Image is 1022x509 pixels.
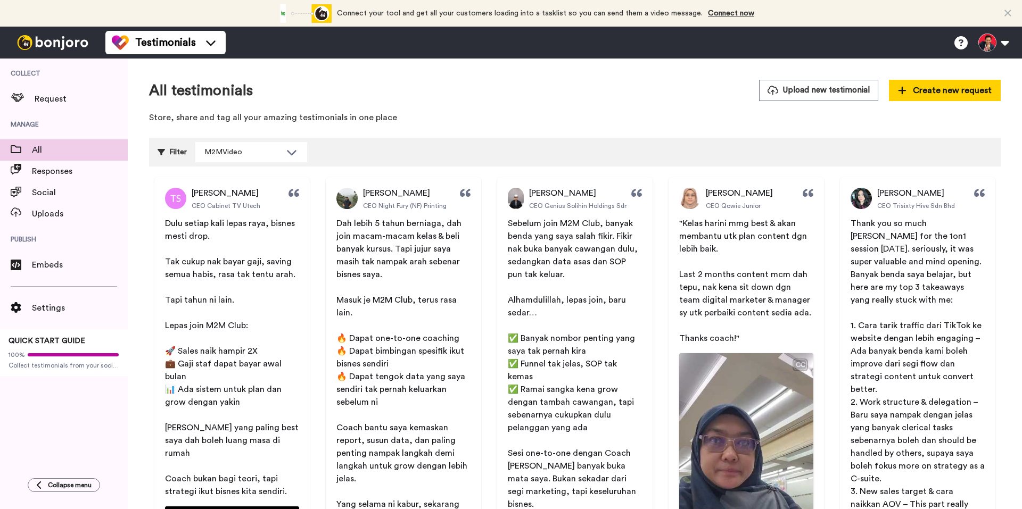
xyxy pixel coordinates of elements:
p: Store, share and tag all your amazing testimonials in one place [149,112,1001,124]
span: [PERSON_NAME] [363,187,430,199]
span: Embeds [32,258,128,271]
span: 🔥 Dapat tengok data yang saya sendiri tak pernah keluarkan sebelum ni [336,372,467,406]
span: CEO Qowie Junior [706,202,761,210]
span: ✅ Ramai sangka kena grow dengan tambah cawangan, tapi sebenarnya cukupkan dulu pelanggan yang ada [508,385,636,432]
span: Coach bukan bagi teori, tapi strategi ikut bisnes kita sendiri. [165,474,287,496]
span: Sesi one-to-one dengan Coach [PERSON_NAME] banyak buka mata saya. Bukan sekadar dari segi marketi... [508,449,638,508]
span: All [32,144,128,156]
span: Collect testimonials from your socials [9,361,119,370]
img: Profile Picture [851,188,872,209]
span: 🔥 Dapat bimbingan spesifik ikut bisnes sendiri [336,347,466,368]
span: Alhamdulillah, lepas join, baru sedar… [508,296,628,317]
span: Dulu setiap kali lepas raya, bisnes mesti drop. [165,219,297,240]
span: QUICK START GUIDE [9,337,85,345]
span: 🔥 Dapat one-to-one coaching [336,334,459,343]
span: Responses [32,165,128,178]
span: CEO Night Fury (NF) Printing [363,202,447,210]
span: Tak cukup nak bayar gaji, saving semua habis, rasa tak tentu arah. [165,257,295,279]
span: CEO Genius Solihin Holdings Sdn. Bhd. [529,202,644,210]
span: [PERSON_NAME] yang paling best saya dah boleh luang masa di rumah [165,423,301,457]
span: CEO Cabinet TV Utech [192,202,260,210]
span: 100% [9,351,25,359]
span: 💼 Gaji staf dapat bayar awal bulan [165,360,284,381]
a: Connect now [708,10,754,17]
span: Coach bantu saya kemaskan report, susun data, dan paling penting nampak langkah demi langkah untu... [336,423,469,483]
span: Dah lebih 5 tahun berniaga, dah join macam-macam kelas & beli banyak kursus. Tapi jujur saya masi... [336,219,464,279]
span: Sebelum join M2M Club, banyak benda yang saya salah fikir. Fikir nak buka banyak cawangan dulu, s... [508,219,640,279]
img: Profile Picture [165,188,186,209]
button: Upload new testimonial [759,80,878,101]
div: Filter [158,142,187,162]
div: M2MVideo [204,147,281,157]
button: Create new request [889,80,1001,101]
span: Create new request [898,84,992,97]
span: 1. Cara tarik traffic dari TikTok ke website dengan lebih engaging – Ada banyak benda kami boleh ... [851,321,984,394]
span: Testimonials [135,35,196,50]
span: 📊 Ada sistem untuk plan dan grow dengan yakin [165,385,284,406]
img: tm-color.svg [112,34,129,51]
span: Masuk je M2M Club, terus rasa lain. [336,296,459,317]
span: Request [35,93,128,105]
span: [PERSON_NAME] [529,187,596,199]
span: Lepas join M2M Club: [165,321,248,330]
span: Social [32,186,128,199]
span: [PERSON_NAME] [877,187,944,199]
span: [PERSON_NAME] [706,187,773,199]
div: animation [273,4,332,23]
span: Thanks coach!" [679,334,739,343]
span: Thank you so much [PERSON_NAME] for the 1on1 session [DATE]. seriously, it was super valuable and... [851,219,984,304]
span: Last 2 months content mcm dah tepu, nak kena sit down dgn team digital marketer & manager sy utk ... [679,270,812,317]
span: Settings [32,302,128,314]
span: CEO Trisixty Hive Sdn Bhd [877,202,955,210]
button: Collapse menu [28,478,100,492]
span: Connect your tool and get all your customers loading into a tasklist so you can send them a video... [337,10,703,17]
span: Collapse menu [48,481,92,489]
span: [PERSON_NAME] [192,187,259,199]
div: CC [794,360,807,370]
h1: All testimonials [149,82,253,99]
img: Profile Picture [336,188,358,209]
span: "Kelas harini mmg best & akan membantu utk plan content dgn lebih baik. [679,219,809,253]
img: bj-logo-header-white.svg [13,35,93,50]
span: ✅ Banyak nombor penting yang saya tak pernah kira [508,334,637,355]
span: ✅ Funnel tak jelas, SOP tak kemas [508,360,619,381]
span: Uploads [32,207,128,220]
span: Tapi tahun ni lain. [165,296,234,304]
span: 2. Work structure & delegation – Baru saya nampak dengan jelas yang banyak clerical tasks sebenar... [851,398,987,483]
img: Profile Picture [679,188,700,209]
span: 🚀 Sales naik hampir 2X [165,347,258,355]
img: Profile Picture [508,188,524,209]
